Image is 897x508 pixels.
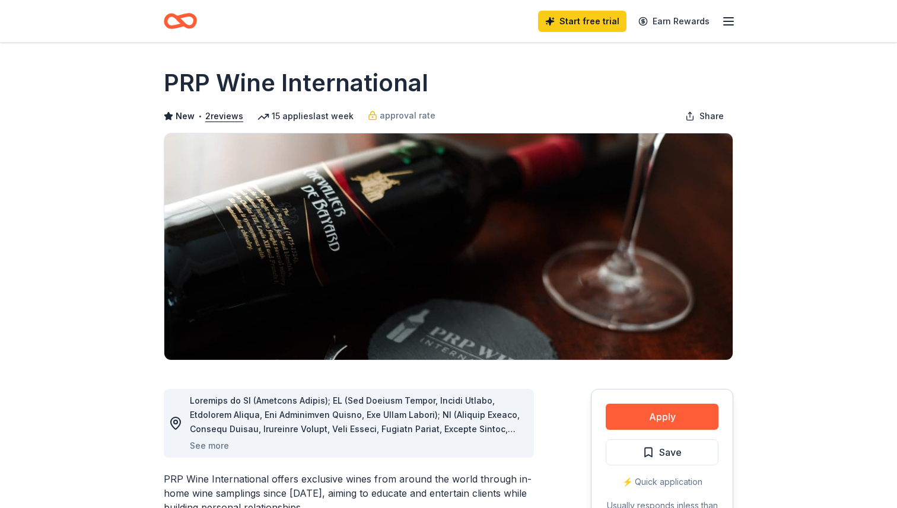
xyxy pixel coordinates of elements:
[699,109,724,123] span: Share
[631,11,717,32] a: Earn Rewards
[368,108,435,123] a: approval rate
[164,7,197,35] a: Home
[164,133,733,360] img: Image for PRP Wine International
[659,445,682,460] span: Save
[606,439,718,465] button: Save
[176,109,195,123] span: New
[257,109,354,123] div: 15 applies last week
[164,66,428,100] h1: PRP Wine International
[538,11,626,32] a: Start free trial
[205,109,243,123] button: 2reviews
[606,475,718,489] div: ⚡️ Quick application
[380,108,435,123] span: approval rate
[198,111,202,121] span: •
[606,404,718,430] button: Apply
[676,104,733,128] button: Share
[190,439,229,453] button: See more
